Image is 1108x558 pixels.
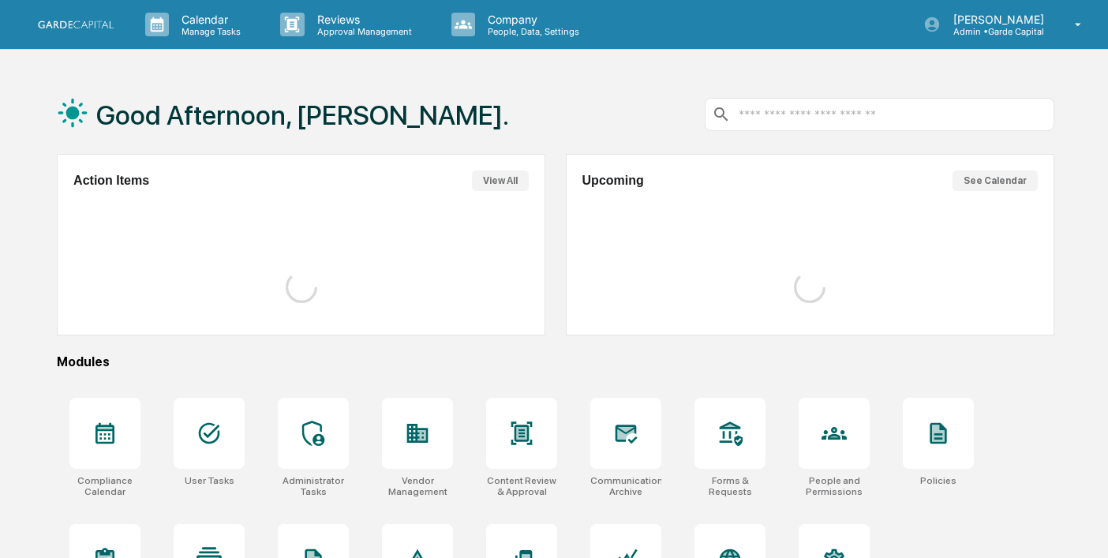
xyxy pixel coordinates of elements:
[305,13,420,26] p: Reviews
[486,475,557,497] div: Content Review & Approval
[69,475,140,497] div: Compliance Calendar
[38,21,114,28] img: logo
[472,170,529,191] button: View All
[382,475,453,497] div: Vendor Management
[953,170,1038,191] button: See Calendar
[169,26,249,37] p: Manage Tasks
[799,475,870,497] div: People and Permissions
[475,26,587,37] p: People, Data, Settings
[590,475,661,497] div: Communications Archive
[920,475,956,486] div: Policies
[185,475,234,486] div: User Tasks
[96,99,509,131] h1: Good Afternoon, [PERSON_NAME].
[475,13,587,26] p: Company
[694,475,765,497] div: Forms & Requests
[169,13,249,26] p: Calendar
[278,475,349,497] div: Administrator Tasks
[305,26,420,37] p: Approval Management
[582,174,644,188] h2: Upcoming
[941,26,1052,37] p: Admin • Garde Capital
[57,354,1054,369] div: Modules
[73,174,149,188] h2: Action Items
[941,13,1052,26] p: [PERSON_NAME]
